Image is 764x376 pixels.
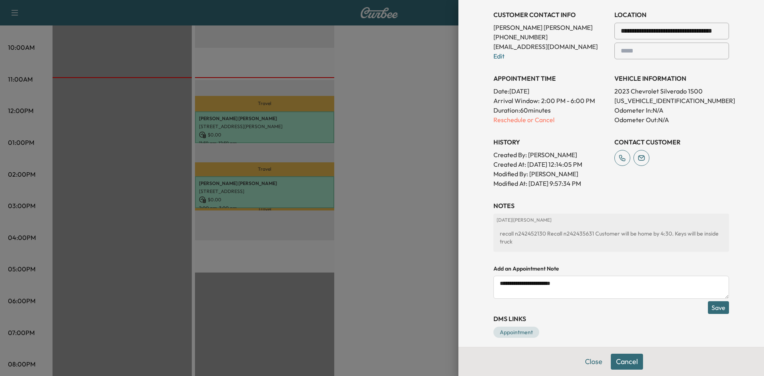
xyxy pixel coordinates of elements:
[611,354,643,370] button: Cancel
[493,74,608,83] h3: APPOINTMENT TIME
[614,105,729,115] p: Odometer In: N/A
[580,354,608,370] button: Close
[497,217,726,223] p: [DATE] | [PERSON_NAME]
[493,201,729,210] h3: NOTES
[493,314,729,323] h3: DMS Links
[493,86,608,96] p: Date: [DATE]
[493,10,608,19] h3: CUSTOMER CONTACT INFO
[493,52,505,60] a: Edit
[614,96,729,105] p: [US_VEHICLE_IDENTIFICATION_NUMBER]
[493,137,608,147] h3: History
[493,105,608,115] p: Duration: 60 minutes
[493,96,608,105] p: Arrival Window:
[614,115,729,125] p: Odometer Out: N/A
[493,169,608,179] p: Modified By : [PERSON_NAME]
[493,115,608,125] p: Reschedule or Cancel
[493,23,608,32] p: [PERSON_NAME] [PERSON_NAME]
[614,137,729,147] h3: CONTACT CUSTOMER
[614,86,729,96] p: 2023 Chevrolet Silverado 1500
[493,265,729,273] h4: Add an Appointment Note
[493,32,608,42] p: [PHONE_NUMBER]
[493,150,608,160] p: Created By : [PERSON_NAME]
[541,96,595,105] span: 2:00 PM - 6:00 PM
[493,179,608,188] p: Modified At : [DATE] 9:57:34 PM
[493,160,608,169] p: Created At : [DATE] 12:14:05 PM
[493,327,539,338] a: Appointment
[708,301,729,314] button: Save
[614,74,729,83] h3: VEHICLE INFORMATION
[614,10,729,19] h3: LOCATION
[493,42,608,51] p: [EMAIL_ADDRESS][DOMAIN_NAME]
[497,226,726,249] div: recall n242452130 Recall n242435631 Customer will be home by 4:30. Keys will be inside truck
